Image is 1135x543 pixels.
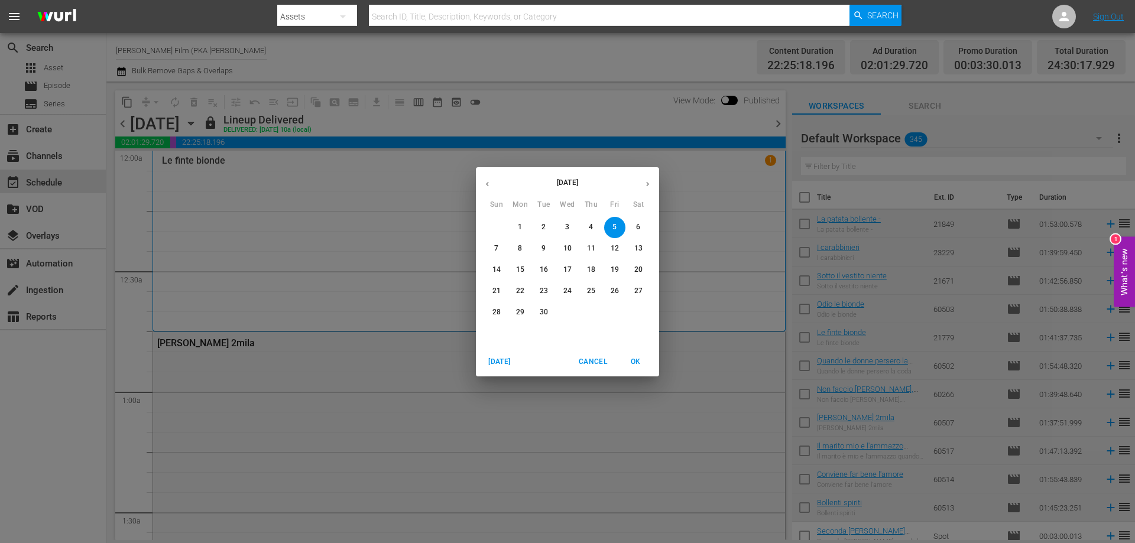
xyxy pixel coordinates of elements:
p: 28 [492,307,501,317]
a: Sign Out [1093,12,1124,21]
button: Cancel [574,352,612,372]
button: 14 [486,259,507,281]
p: 24 [563,286,572,296]
button: 19 [604,259,625,281]
p: 26 [611,286,619,296]
p: 19 [611,265,619,275]
button: 26 [604,281,625,302]
p: 21 [492,286,501,296]
button: 21 [486,281,507,302]
button: 12 [604,238,625,259]
span: [DATE] [485,356,514,368]
div: 1 [1111,234,1120,243]
span: Wed [557,199,578,211]
button: OK [617,352,654,372]
button: Open Feedback Widget [1114,236,1135,307]
button: 22 [510,281,531,302]
button: 16 [533,259,554,281]
p: 9 [541,243,546,253]
button: 9 [533,238,554,259]
button: 4 [581,217,602,238]
span: Search [867,5,899,26]
p: 17 [563,265,572,275]
button: 29 [510,302,531,323]
button: 20 [628,259,649,281]
button: 2 [533,217,554,238]
p: 1 [518,222,522,232]
p: 13 [634,243,643,253]
button: 24 [557,281,578,302]
span: Tue [533,199,554,211]
p: 18 [587,265,595,275]
button: 15 [510,259,531,281]
button: 1 [510,217,531,238]
button: 23 [533,281,554,302]
p: 11 [587,243,595,253]
span: menu [7,9,21,24]
button: 13 [628,238,649,259]
button: 27 [628,281,649,302]
button: 3 [557,217,578,238]
p: 2 [541,222,546,232]
p: 6 [636,222,640,232]
p: 12 [611,243,619,253]
p: 23 [540,286,548,296]
p: [DATE] [499,177,636,188]
p: 22 [516,286,524,296]
p: 10 [563,243,572,253]
span: Mon [510,199,531,211]
p: 30 [540,307,548,317]
p: 14 [492,265,501,275]
span: Fri [604,199,625,211]
p: 29 [516,307,524,317]
p: 27 [634,286,643,296]
img: ans4CAIJ8jUAAAAAAAAAAAAAAAAAAAAAAAAgQb4GAAAAAAAAAAAAAAAAAAAAAAAAJMjXAAAAAAAAAAAAAAAAAAAAAAAAgAT5G... [28,3,85,31]
span: Sun [486,199,507,211]
button: 7 [486,238,507,259]
button: 25 [581,281,602,302]
p: 7 [494,243,498,253]
button: 8 [510,238,531,259]
button: 18 [581,259,602,281]
span: Thu [581,199,602,211]
p: 15 [516,265,524,275]
button: 5 [604,217,625,238]
button: 6 [628,217,649,238]
button: 11 [581,238,602,259]
button: [DATE] [481,352,518,372]
p: 8 [518,243,522,253]
button: 28 [486,302,507,323]
p: 20 [634,265,643,275]
span: Sat [628,199,649,211]
p: 3 [565,222,569,232]
p: 16 [540,265,548,275]
span: OK [621,356,650,368]
p: 4 [589,222,593,232]
p: 5 [612,222,617,232]
button: 17 [557,259,578,281]
span: Cancel [579,356,607,368]
p: 25 [587,286,595,296]
button: 30 [533,302,554,323]
button: 10 [557,238,578,259]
